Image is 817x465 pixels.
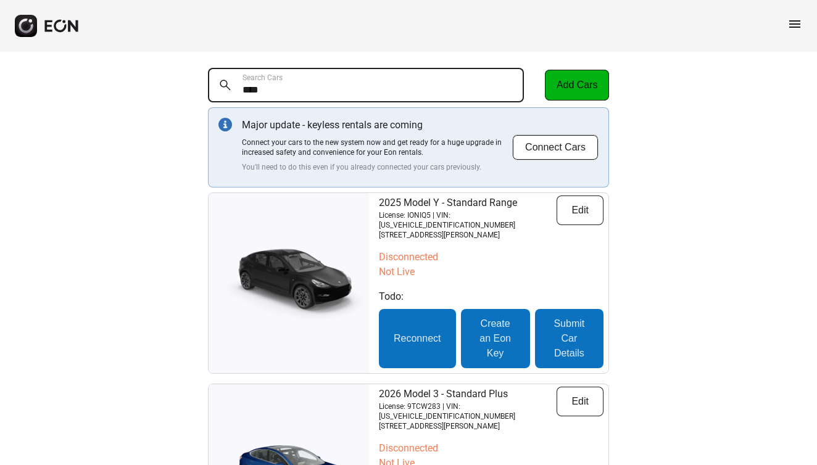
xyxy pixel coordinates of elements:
p: Connect your cars to the new system now and get ready for a huge upgrade in increased safety and ... [242,138,512,157]
p: [STREET_ADDRESS][PERSON_NAME] [379,230,557,240]
button: Add Cars [545,70,609,101]
p: You'll need to do this even if you already connected your cars previously. [242,162,512,172]
p: Major update - keyless rentals are coming [242,118,512,133]
p: License: IONIQ5 | VIN: [US_VEHICLE_IDENTIFICATION_NUMBER] [379,210,557,230]
button: Submit Car Details [535,309,603,368]
p: Todo: [379,289,603,304]
img: info [218,118,232,131]
p: 2025 Model Y - Standard Range [379,195,557,210]
button: Connect Cars [512,134,599,160]
label: Search Cars [243,73,283,83]
button: Edit [557,387,603,416]
button: Edit [557,195,603,225]
p: License: 9TCW283 | VIN: [US_VEHICLE_IDENTIFICATION_NUMBER] [379,401,557,421]
button: Reconnect [379,309,456,368]
p: Disconnected [379,250,603,265]
p: [STREET_ADDRESS][PERSON_NAME] [379,421,557,431]
p: 2026 Model 3 - Standard Plus [379,387,557,401]
p: Not Live [379,265,603,279]
span: menu [787,17,802,31]
img: car [209,243,369,323]
p: Disconnected [379,441,603,456]
button: Create an Eon Key [461,309,530,368]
